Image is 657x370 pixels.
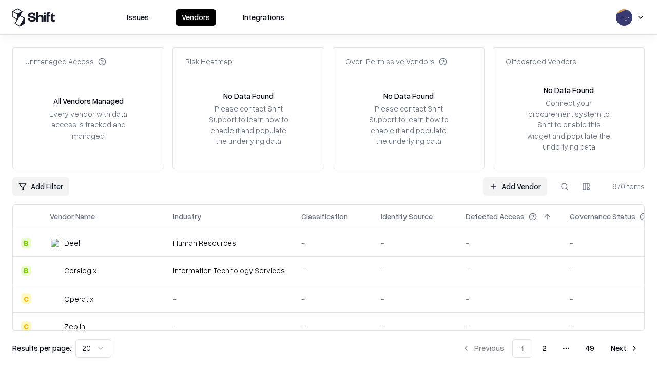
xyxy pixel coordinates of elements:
[301,237,364,248] div: -
[381,321,449,332] div: -
[21,266,31,276] div: B
[121,9,155,26] button: Issues
[176,9,216,26] button: Vendors
[301,321,364,332] div: -
[46,108,131,141] div: Every vendor with data access is tracked and managed
[381,237,449,248] div: -
[173,265,285,276] div: Information Technology Services
[173,211,201,222] div: Industry
[506,56,576,67] div: Offboarded Vendors
[50,321,60,331] img: Zeplin
[466,321,553,332] div: -
[534,339,555,358] button: 2
[366,103,451,147] div: Please contact Shift Support to learn how to enable it and populate the underlying data
[50,293,60,304] img: Operatix
[483,177,547,196] a: Add Vendor
[53,96,124,106] div: All Vendors Managed
[25,56,106,67] div: Unmanaged Access
[50,238,60,248] img: Deel
[206,103,291,147] div: Please contact Shift Support to learn how to enable it and populate the underlying data
[381,265,449,276] div: -
[383,90,434,101] div: No Data Found
[64,293,93,304] div: Operatix
[21,321,31,331] div: C
[456,339,645,358] nav: pagination
[466,211,525,222] div: Detected Access
[173,237,285,248] div: Human Resources
[237,9,291,26] button: Integrations
[223,90,274,101] div: No Data Found
[173,321,285,332] div: -
[50,211,95,222] div: Vendor Name
[544,85,594,96] div: No Data Found
[12,343,71,354] p: Results per page:
[381,293,449,304] div: -
[570,211,635,222] div: Governance Status
[21,293,31,304] div: C
[605,339,645,358] button: Next
[381,211,433,222] div: Identity Source
[512,339,532,358] button: 1
[577,339,603,358] button: 49
[21,238,31,248] div: B
[345,56,447,67] div: Over-Permissive Vendors
[526,98,611,152] div: Connect your procurement system to Shift to enable this widget and populate the underlying data
[301,265,364,276] div: -
[50,266,60,276] img: Coralogix
[12,177,69,196] button: Add Filter
[466,265,553,276] div: -
[604,181,645,192] div: 970 items
[301,293,364,304] div: -
[64,265,96,276] div: Coralogix
[64,237,80,248] div: Deel
[466,293,553,304] div: -
[185,56,233,67] div: Risk Heatmap
[301,211,348,222] div: Classification
[466,237,553,248] div: -
[64,321,85,332] div: Zeplin
[173,293,285,304] div: -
